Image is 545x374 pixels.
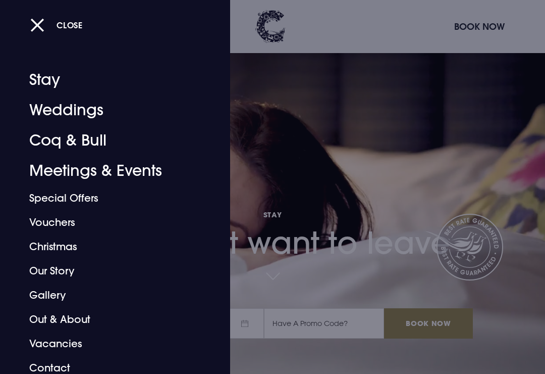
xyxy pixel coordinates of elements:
a: Stay [29,65,187,95]
a: Special Offers [29,186,187,210]
a: Vouchers [29,210,187,235]
a: Vacancies [29,332,187,356]
a: Coq & Bull [29,125,187,156]
a: Our Story [29,259,187,283]
a: Meetings & Events [29,156,187,186]
button: Close [30,15,83,35]
a: Christmas [29,235,187,259]
span: Close [57,20,83,30]
a: Out & About [29,307,187,332]
a: Gallery [29,283,187,307]
a: Weddings [29,95,187,125]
